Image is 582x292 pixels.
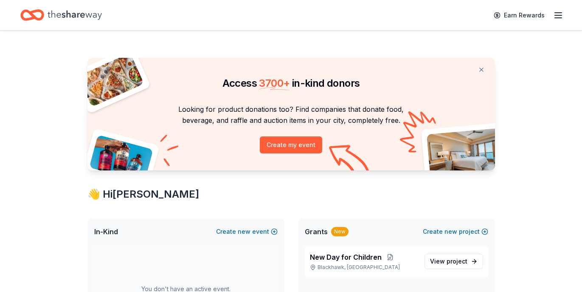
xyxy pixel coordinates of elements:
img: Curvy arrow [329,145,371,177]
span: new [444,227,457,237]
span: Grants [305,227,328,237]
span: project [447,258,467,265]
div: New [331,227,349,236]
button: Create my event [260,136,322,153]
div: 👋 Hi [PERSON_NAME] [87,187,495,201]
span: View [430,256,467,266]
a: Home [20,5,102,25]
a: Earn Rewards [489,8,550,23]
p: Looking for product donations too? Find companies that donate food, beverage, and raffle and auct... [98,104,485,126]
img: Pizza [78,53,144,107]
span: Access in-kind donors [222,77,360,89]
span: New Day for Children [310,252,382,262]
a: View project [425,254,483,269]
span: new [238,227,250,237]
p: Blackhawk, [GEOGRAPHIC_DATA] [310,264,418,271]
button: Createnewproject [423,227,488,237]
button: Createnewevent [216,227,278,237]
span: 3700 + [259,77,290,89]
span: In-Kind [94,227,118,237]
